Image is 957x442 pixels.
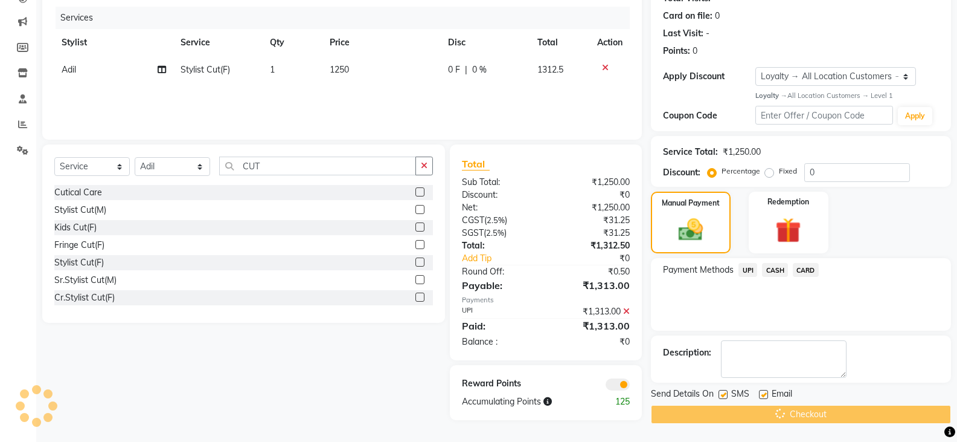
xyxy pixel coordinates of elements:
[462,227,484,238] span: SGST
[530,29,590,56] th: Total
[453,227,546,239] div: ( )
[219,157,416,175] input: Search or Scan
[723,146,761,158] div: ₹1,250.00
[663,70,755,83] div: Apply Discount
[462,215,484,226] span: CGST
[270,64,275,75] span: 1
[663,346,711,359] div: Description:
[546,201,639,214] div: ₹1,250.00
[731,388,749,403] span: SMS
[54,186,102,199] div: Cutical Care
[453,305,546,318] div: UPI
[662,198,720,209] label: Manual Payment
[762,263,788,277] span: CASH
[693,45,697,57] div: 0
[453,189,546,201] div: Discount:
[793,263,819,277] span: CARD
[738,263,757,277] span: UPI
[546,189,639,201] div: ₹0
[322,29,441,56] th: Price
[755,106,893,125] input: Enter Offer / Coupon Code
[663,45,690,57] div: Points:
[453,278,546,293] div: Payable:
[453,377,546,391] div: Reward Points
[546,265,639,278] div: ₹0.50
[472,63,487,76] span: 0 %
[590,29,630,56] th: Action
[181,64,230,75] span: Stylist Cut(F)
[54,274,117,287] div: Sr.Stylist Cut(M)
[651,388,714,403] span: Send Details On
[56,7,639,29] div: Services
[546,305,639,318] div: ₹1,313.00
[755,91,939,101] div: All Location Customers → Level 1
[453,214,546,227] div: ( )
[546,176,639,189] div: ₹1,250.00
[54,239,104,252] div: Fringe Cut(F)
[537,64,563,75] span: 1312.5
[671,216,711,244] img: _cash.svg
[706,27,709,40] div: -
[663,10,712,22] div: Card on file:
[54,29,173,56] th: Stylist
[898,107,932,125] button: Apply
[767,197,809,207] label: Redemption
[263,29,322,56] th: Qty
[546,336,639,348] div: ₹0
[453,201,546,214] div: Net:
[755,91,787,100] strong: Loyalty →
[546,319,639,333] div: ₹1,313.00
[330,64,349,75] span: 1250
[54,221,97,234] div: Kids Cut(F)
[441,29,530,56] th: Disc
[546,227,639,239] div: ₹31.25
[453,176,546,189] div: Sub Total:
[663,146,718,158] div: Service Total:
[486,228,504,238] span: 2.5%
[663,27,703,40] div: Last Visit:
[715,10,720,22] div: 0
[663,166,700,179] div: Discount:
[767,215,809,247] img: _gift.svg
[453,336,546,348] div: Balance :
[562,252,639,265] div: ₹0
[592,395,639,408] div: 125
[462,158,490,171] span: Total
[663,109,755,122] div: Coupon Code
[448,63,460,76] span: 0 F
[546,239,639,252] div: ₹1,312.50
[772,388,792,403] span: Email
[453,239,546,252] div: Total:
[453,395,592,408] div: Accumulating Points
[453,252,562,265] a: Add Tip
[663,264,734,276] span: Payment Methods
[487,215,505,225] span: 2.5%
[173,29,263,56] th: Service
[546,214,639,227] div: ₹31.25
[722,166,760,177] label: Percentage
[779,166,797,177] label: Fixed
[546,278,639,293] div: ₹1,313.00
[453,265,546,278] div: Round Off:
[54,291,115,304] div: Cr.Stylist Cut(F)
[462,295,630,305] div: Payments
[62,64,76,75] span: Adil
[54,204,106,216] div: Stylist Cut(M)
[453,319,546,333] div: Paid:
[54,256,104,269] div: Stylist Cut(F)
[465,63,467,76] span: |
